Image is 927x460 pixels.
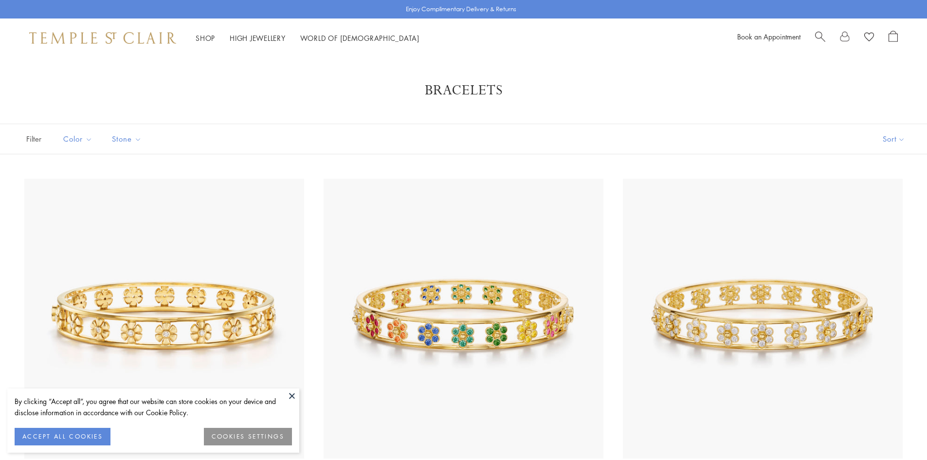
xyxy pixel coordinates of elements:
div: By clicking “Accept all”, you agree that our website can store cookies on your device and disclos... [15,396,292,418]
img: 18K Fiori Bracelet [24,179,304,459]
a: Book an Appointment [737,32,800,41]
a: Search [815,31,825,45]
a: ShopShop [196,33,215,43]
iframe: Gorgias live chat messenger [878,414,917,450]
button: Color [56,128,100,150]
a: World of [DEMOGRAPHIC_DATA]World of [DEMOGRAPHIC_DATA] [300,33,419,43]
img: Temple St. Clair [29,32,176,44]
h1: Bracelets [39,82,888,99]
p: Enjoy Complimentary Delivery & Returns [406,4,516,14]
a: Open Shopping Bag [889,31,898,45]
img: B31885-FIORI [623,179,903,459]
span: Color [58,133,100,145]
button: COOKIES SETTINGS [204,428,292,445]
a: High JewelleryHigh Jewellery [230,33,286,43]
button: Show sort by [861,124,927,154]
nav: Main navigation [196,32,419,44]
img: B31885-FIORIMX [324,179,603,459]
button: ACCEPT ALL COOKIES [15,428,110,445]
a: View Wishlist [864,31,874,45]
button: Stone [105,128,149,150]
span: Stone [107,133,149,145]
